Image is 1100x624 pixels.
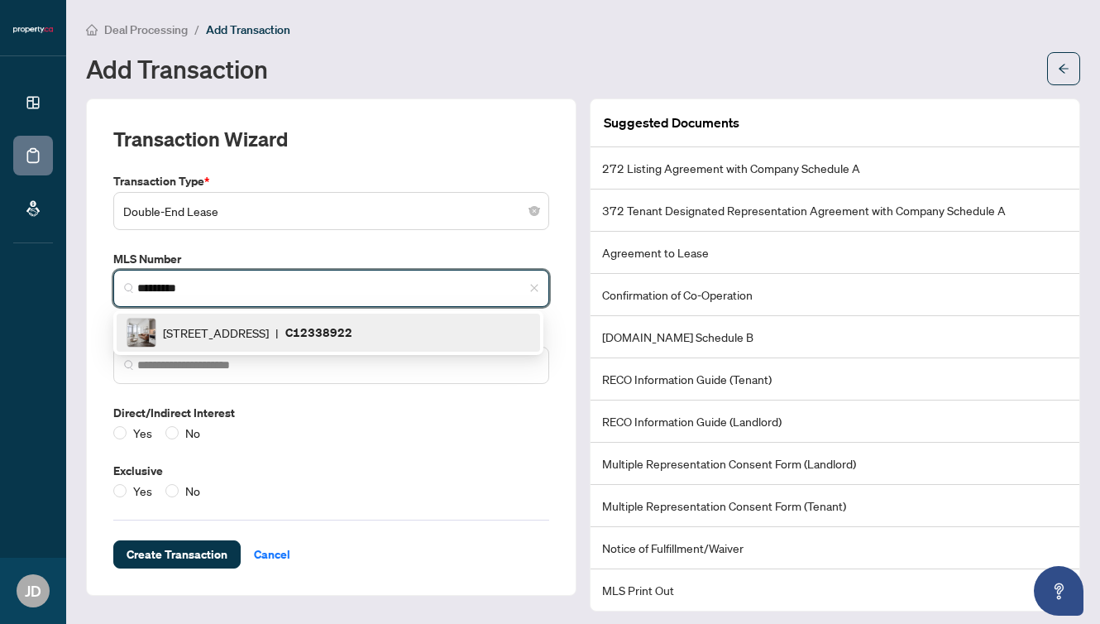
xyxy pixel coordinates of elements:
[113,540,241,569] button: Create Transaction
[179,482,207,500] span: No
[113,404,549,422] label: Direct/Indirect Interest
[127,482,159,500] span: Yes
[179,424,207,442] span: No
[113,126,288,152] h2: Transaction Wizard
[604,113,739,133] article: Suggested Documents
[285,323,352,342] p: C12338922
[124,283,134,293] img: search_icon
[194,20,199,39] li: /
[13,25,53,35] img: logo
[163,324,269,342] span: [STREET_ADDRESS]
[113,462,549,480] label: Exclusive
[241,540,304,569] button: Cancel
[127,541,227,568] span: Create Transaction
[591,358,1079,401] li: RECO Information Guide (Tenant)
[124,360,134,370] img: search_icon
[254,541,290,568] span: Cancel
[591,485,1079,527] li: Multiple Representation Consent Form (Tenant)
[1034,566,1083,616] button: Open asap
[529,206,539,216] span: close-circle
[104,22,188,37] span: Deal Processing
[591,443,1079,485] li: Multiple Representation Consent Form (Landlord)
[529,283,539,293] span: close
[275,324,279,342] span: |
[591,569,1079,611] li: MLS Print Out
[113,250,549,268] label: MLS Number
[591,147,1079,190] li: 272 Listing Agreement with Company Schedule A
[591,316,1079,358] li: [DOMAIN_NAME] Schedule B
[86,24,98,36] span: home
[206,22,290,37] span: Add Transaction
[86,55,268,82] h1: Add Transaction
[1058,63,1069,74] span: arrow-left
[127,424,159,442] span: Yes
[25,579,41,602] span: JD
[591,274,1079,316] li: Confirmation of Co-Operation
[591,190,1079,232] li: 372 Tenant Designated Representation Agreement with Company Schedule A
[591,232,1079,274] li: Agreement to Lease
[123,195,539,227] span: Double-End Lease
[127,319,155,347] img: IMG-C12338922_1.jpg
[113,172,549,190] label: Transaction Type
[591,527,1079,569] li: Notice of Fulfillment/Waiver
[591,401,1079,443] li: RECO Information Guide (Landlord)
